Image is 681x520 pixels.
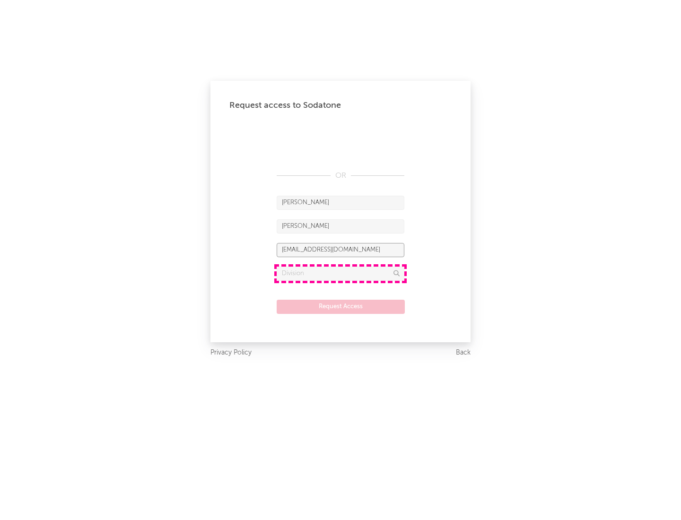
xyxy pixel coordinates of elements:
[277,170,404,182] div: OR
[277,243,404,257] input: Email
[277,219,404,234] input: Last Name
[229,100,452,111] div: Request access to Sodatone
[210,347,252,359] a: Privacy Policy
[456,347,471,359] a: Back
[277,300,405,314] button: Request Access
[277,196,404,210] input: First Name
[277,267,404,281] input: Division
